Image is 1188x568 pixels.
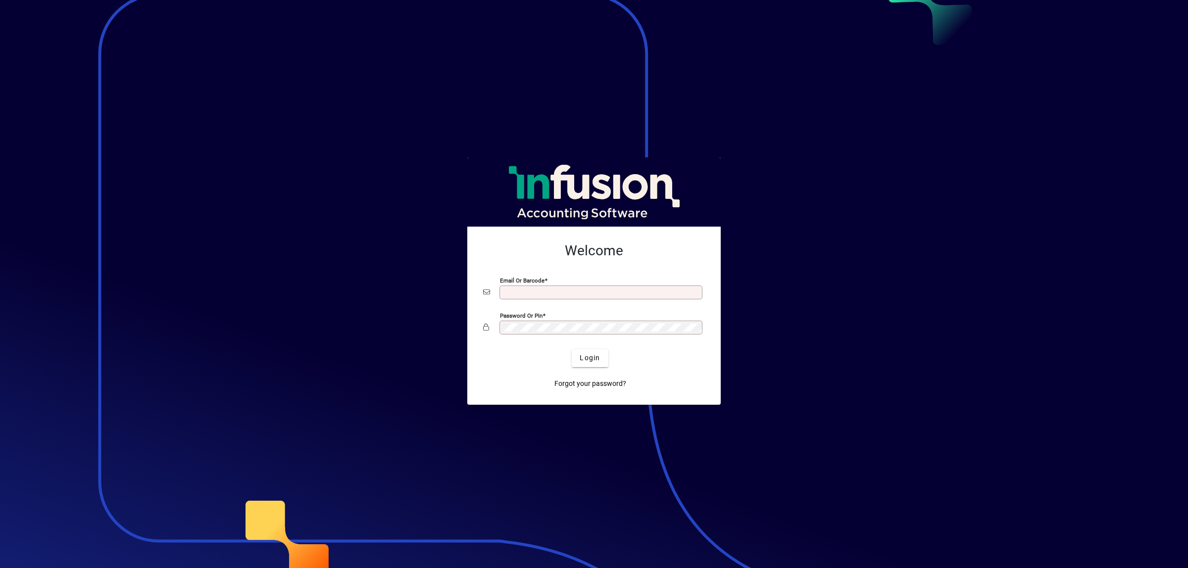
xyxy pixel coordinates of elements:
mat-label: Email or Barcode [500,277,544,284]
mat-label: Password or Pin [500,312,543,319]
a: Forgot your password? [550,375,630,393]
span: Forgot your password? [554,379,626,389]
h2: Welcome [483,242,705,259]
button: Login [572,349,608,367]
span: Login [580,353,600,363]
